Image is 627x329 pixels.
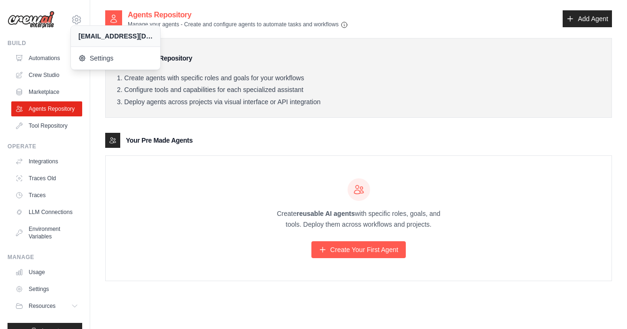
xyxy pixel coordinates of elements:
li: Create agents with specific roles and goals for your workflows [117,74,600,83]
button: Resources [11,298,82,314]
a: Tool Repository [11,118,82,133]
h3: Your Pre Made Agents [126,136,193,145]
p: Manage your agents - Create and configure agents to automate tasks and workflows [128,21,348,29]
strong: reusable AI agents [296,210,355,217]
a: Crew Studio [11,68,82,83]
p: Create with specific roles, goals, and tools. Deploy them across workflows and projects. [269,208,449,230]
a: LLM Connections [11,205,82,220]
a: Agents Repository [11,101,82,116]
a: Marketplace [11,84,82,99]
a: Integrations [11,154,82,169]
div: Operate [8,143,82,150]
li: Deploy agents across projects via visual interface or API integration [117,98,600,107]
div: [EMAIL_ADDRESS][DOMAIN_NAME] [78,31,153,41]
img: Logo [8,11,54,29]
a: Traces Old [11,171,82,186]
div: Manage [8,253,82,261]
span: Resources [29,302,55,310]
a: Automations [11,51,82,66]
a: Settings [71,49,160,68]
a: Add Agent [563,10,612,27]
a: Settings [11,282,82,297]
a: Usage [11,265,82,280]
a: Environment Variables [11,222,82,244]
span: Settings [78,54,153,63]
h2: Agents Repository [128,9,348,21]
h3: Agent Repository [139,54,192,63]
li: Configure tools and capabilities for each specialized assistant [117,86,600,94]
div: Build [8,39,82,47]
a: Create Your First Agent [311,241,406,258]
a: Traces [11,188,82,203]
